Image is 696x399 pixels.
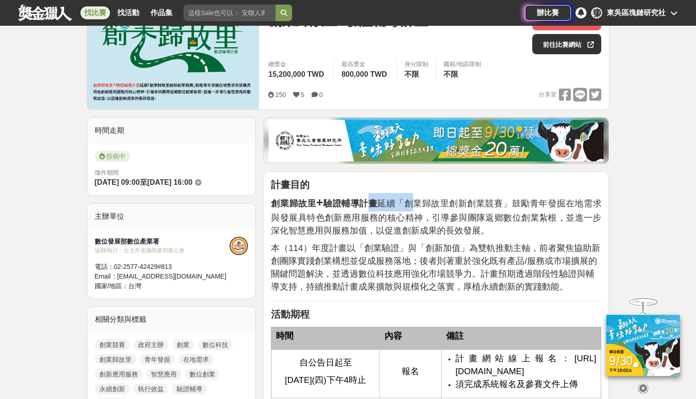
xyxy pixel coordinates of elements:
a: 政府主辦 [133,339,168,350]
span: 5 [301,91,305,98]
strong: + [316,195,323,209]
strong: 活動期程 [271,309,310,320]
span: 徵件期間 [95,169,119,176]
span: 延續「創業歸故里創新創業競賽」鼓勵青年發掘在地需求與發展具特色創新應用服務的核心精神，引導參與團隊返鄉數位創業紮根，並進一步深化智慧應用與服務加值，以促進創新成果的長效發展。 [271,199,601,235]
span: 國家/地區： [95,282,129,290]
a: 創業競賽 [95,339,130,350]
span: 800,000 TWD [341,70,387,78]
a: 創業歸故里 [95,354,136,365]
div: 時間走期 [87,118,256,143]
strong: 驗證輔導計畫 [323,199,378,208]
div: 主辦單位 [87,204,256,229]
span: 至 [140,178,147,186]
a: 作品集 [147,6,176,19]
a: 永續創新 [95,383,130,394]
span: 內容 [385,331,402,341]
a: 前往比賽網站 [532,34,601,54]
div: 東吳區塊鏈研究社 [607,7,666,18]
div: 相關分類與標籤 [87,307,256,332]
a: 創新應用服務 [95,369,143,380]
div: 國籍/地區限制 [443,60,481,69]
strong: 計畫目的 [271,179,310,190]
span: 須完成系統報名及參賽文件上傳 [455,379,578,389]
div: 電話： 02-2577-42429#813 [95,262,230,272]
span: 15,200,000 TWD [268,70,324,78]
span: 自公告日起至 [299,358,352,367]
a: 找活動 [114,6,143,19]
a: 數位科技 [198,339,233,350]
span: 不限 [443,70,458,78]
span: 計畫網站線上報名：[URL][DOMAIN_NAME] [455,353,596,376]
a: 執行效益 [133,383,168,394]
div: 東 [591,7,602,18]
span: 0 [319,91,323,98]
div: 協辦/執行： 台北市電腦商業同業公會 [95,246,230,255]
a: 辦比賽 [525,5,571,21]
span: [DATE] 16:00 [147,178,192,186]
a: 數位創業 [185,369,220,380]
span: 時間 [276,331,293,341]
span: 備註 [446,331,464,341]
span: 不限 [404,70,419,78]
span: 投稿中 [95,151,130,162]
span: 最高獎金 [341,60,389,69]
span: 總獎金 [268,60,326,69]
strong: 創業歸故里 [271,199,316,208]
img: Cover Image [87,3,259,109]
div: 數位發展部數位產業署 [95,237,230,246]
span: 報名 [402,366,419,376]
a: 創業 [172,339,194,350]
a: 驗證輔導 [172,383,207,394]
span: 台灣 [128,282,141,290]
span: 250 [275,91,286,98]
img: ff197300-f8ee-455f-a0ae-06a3645bc375.jpg [606,315,680,376]
span: 分享至 [539,88,557,102]
div: Email： [EMAIL_ADDRESS][DOMAIN_NAME] [95,272,230,281]
a: 青年發掘 [140,354,175,365]
a: 在地需求 [178,354,213,365]
a: 找比賽 [81,6,110,19]
input: 這樣Sale也可以： 安聯人壽創意銷售法募集 [184,5,276,21]
img: b0ef2173-5a9d-47ad-b0e3-de335e335c0a.jpg [269,120,604,161]
a: 智慧應用 [146,369,181,380]
span: [DATE] 09:00 [95,178,140,186]
span: 本（114）年度計畫以「創業驗證」與「創新加值」為雙軌推動主軸，前者聚焦協助新創團隊實踐創業構想並促成服務落地；後者則著重於強化既有產品/服務或市場擴展的關鍵問題解決，並透過數位科技應用強化市場... [271,243,600,291]
div: 身分限制 [404,60,428,69]
span: [DATE](四)下午4時止 [285,375,366,385]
